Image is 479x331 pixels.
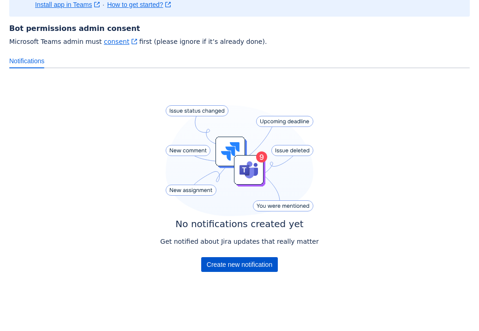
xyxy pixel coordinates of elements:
div: Button group [201,257,278,272]
p: Get notified about Jira updates that really matter [160,237,318,246]
button: Create new notification [201,257,278,272]
span: Create new notification [207,257,272,272]
span: Notifications [9,56,44,66]
a: consent [104,38,137,45]
h4: Bot permissions admin consent [9,24,470,33]
h4: No notifications created yet [160,218,318,229]
span: Microsoft Teams admin must first (please ignore if it’s already done). [9,37,470,46]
